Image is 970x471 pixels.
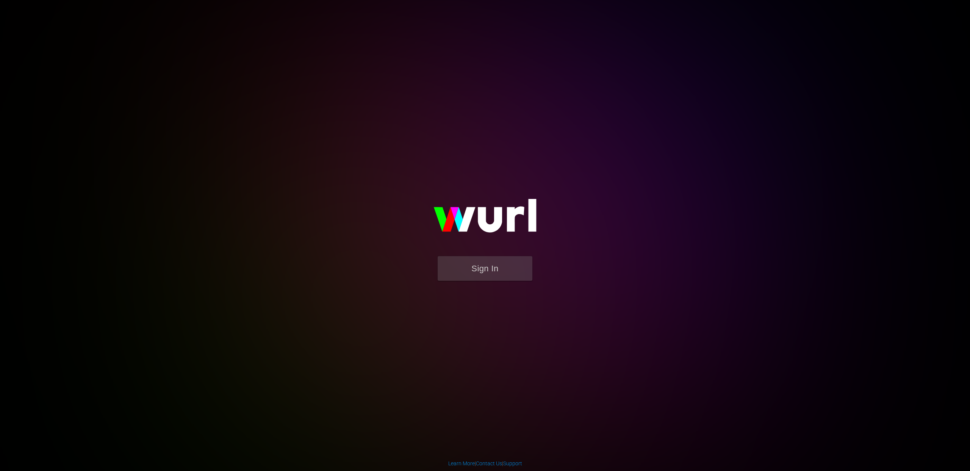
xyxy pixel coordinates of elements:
a: Contact Us [476,460,502,466]
a: Learn More [448,460,475,466]
img: wurl-logo-on-black-223613ac3d8ba8fe6dc639794a292ebdb59501304c7dfd60c99c58986ef67473.svg [409,183,561,256]
a: Support [503,460,522,466]
div: | | [448,460,522,467]
button: Sign In [438,256,532,281]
